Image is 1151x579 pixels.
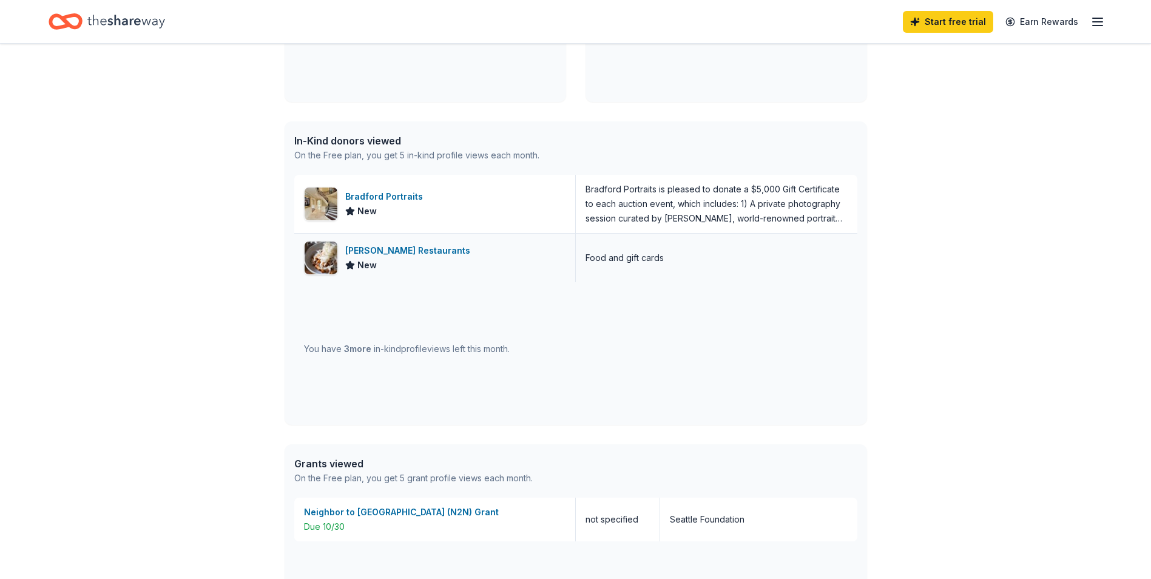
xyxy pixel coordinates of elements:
div: On the Free plan, you get 5 grant profile views each month. [294,471,533,486]
div: not specified [576,498,660,541]
div: Grants viewed [294,456,533,471]
span: New [357,204,377,218]
span: 3 more [344,344,371,354]
div: Bradford Portraits [345,189,428,204]
div: Bradford Portraits is pleased to donate a $5,000 Gift Certificate to each auction event, which in... [586,182,848,226]
div: Neighbor to [GEOGRAPHIC_DATA] (N2N) Grant [304,505,565,520]
div: On the Free plan, you get 5 in-kind profile views each month. [294,148,539,163]
img: Image for Bradford Portraits [305,188,337,220]
div: Food and gift cards [586,251,664,265]
a: Earn Rewards [998,11,1085,33]
div: In-Kind donors viewed [294,134,539,148]
a: Start free trial [903,11,993,33]
a: Home [49,7,165,36]
div: [PERSON_NAME] Restaurants [345,243,475,258]
div: Seattle Foundation [670,512,744,527]
div: You have in-kind profile views left this month. [304,342,510,356]
img: Image for Ethan Stowell Restaurants [305,242,337,274]
div: Due 10/30 [304,520,565,534]
span: New [357,258,377,273]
